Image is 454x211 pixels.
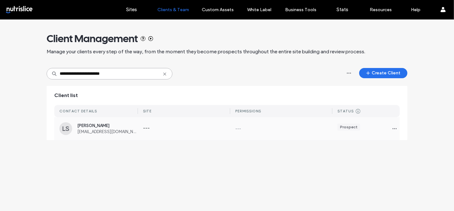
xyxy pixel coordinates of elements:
[235,109,261,113] div: PERMISSIONS
[411,7,421,12] label: Help
[77,129,138,134] span: [EMAIL_ADDRESS][DOMAIN_NAME]
[337,109,354,113] div: STATUS
[77,123,138,128] span: [PERSON_NAME]
[59,122,72,135] div: LS
[54,92,78,99] span: Client list
[157,7,189,12] label: Clients & Team
[54,117,400,140] a: LS[PERSON_NAME][EMAIL_ADDRESS][DOMAIN_NAME]------Prospect
[340,124,358,130] div: Prospect
[337,7,348,12] label: Stats
[143,109,152,113] div: SITE
[285,7,317,12] label: Business Tools
[143,125,230,132] label: ---
[59,109,97,113] div: CONTACT DETAILS
[359,68,407,78] button: Create Client
[47,48,365,55] span: Manage your clients every step of the way, from the moment they become prospects throughout the e...
[126,7,137,12] label: Sites
[247,7,272,12] label: White Label
[15,4,28,10] span: Help
[202,7,234,12] label: Custom Assets
[235,126,332,131] label: ---
[47,32,138,45] span: Client Management
[370,7,392,12] label: Resources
